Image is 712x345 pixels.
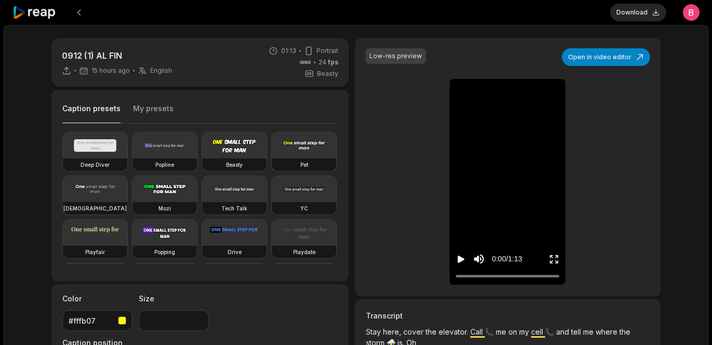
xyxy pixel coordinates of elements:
h3: YC [300,204,308,213]
span: cell [531,327,545,336]
span: my [519,327,531,336]
span: Stay [366,327,383,336]
h3: Playfair [85,248,105,256]
span: cover [403,327,426,336]
span: the [426,327,439,336]
label: Size [139,293,209,304]
div: 0:00 / 1:13 [492,254,522,264]
span: Beasty [317,69,338,78]
h3: Transcript [366,310,650,321]
span: me [496,327,508,336]
button: Open in video editor [562,48,650,66]
span: 01:13 [281,46,296,56]
h3: Tech Talk [221,204,247,213]
button: Enter Fullscreen [549,249,559,269]
span: here, [383,327,403,336]
p: 0912 (1) AL FIN [62,49,172,62]
span: me [583,327,596,336]
h3: Drive [228,248,242,256]
h3: Deep Diver [81,161,110,169]
span: Call [470,327,485,336]
h3: Playdate [293,248,315,256]
span: 15 hours ago [91,67,130,75]
div: #fffb07 [69,315,114,326]
span: Portrait [317,46,338,56]
button: Play video [456,249,466,269]
div: Low-res preview [370,51,422,61]
span: English [150,67,172,75]
span: fps [328,58,338,66]
span: elevator. [439,327,470,336]
h3: Beasty [226,161,243,169]
span: on [508,327,519,336]
span: where [596,327,619,336]
span: tell [571,327,583,336]
button: #fffb07 [62,310,133,331]
button: Download [610,4,666,21]
button: Caption presets [62,103,121,124]
button: Mute sound [472,253,485,266]
span: 24 [319,58,338,67]
h3: Popline [155,161,174,169]
label: Color [62,293,133,304]
span: and [556,327,571,336]
h3: Pet [300,161,308,169]
button: My presets [133,103,174,123]
h3: Mozi [159,204,171,213]
h3: Popping [154,248,175,256]
span: the [619,327,630,336]
h3: [DEMOGRAPHIC_DATA] [63,204,127,213]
